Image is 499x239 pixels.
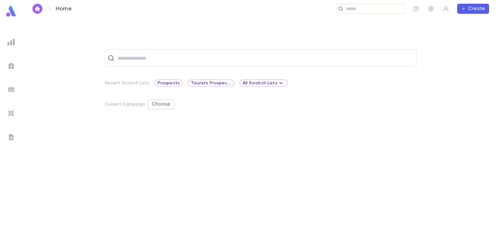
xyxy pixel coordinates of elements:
div: Tourists Prospects and VIP [188,79,235,87]
button: Choose [148,99,175,109]
img: letters_grey.7941b92b52307dd3b8a917253454ce1c.svg [7,133,15,141]
img: logo [5,5,17,17]
img: campaigns_grey.99e729a5f7ee94e3726e6486bddda8f1.svg [7,62,15,70]
p: Home [56,5,72,12]
p: Current Campaign [105,102,145,107]
div: All Scratch Lists [240,79,288,87]
img: reports_grey.c525e4749d1bce6a11f5fe2a8de1b229.svg [7,38,15,46]
img: home_white.a664292cf8c1dea59945f0da9f25487c.svg [34,6,41,11]
img: batches_grey.339ca447c9d9533ef1741baa751efc33.svg [7,86,15,93]
button: Create [457,4,489,14]
img: imports_grey.530a8a0e642e233f2baf0ef88e8c9fcb.svg [7,110,15,117]
div: All Scratch Lists [243,79,285,87]
span: Tourists Prospects and VIP [188,81,234,86]
p: Recent Scratch Lists [105,81,149,86]
div: Prospects [154,79,183,87]
span: Prospects [155,81,182,86]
